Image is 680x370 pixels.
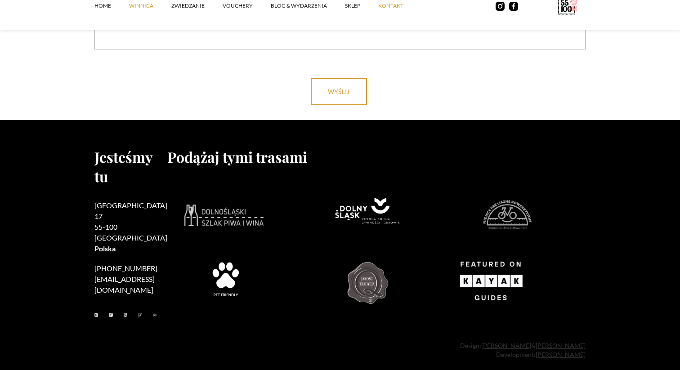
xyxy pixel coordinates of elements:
h2: Podążaj tymi trasami [167,147,586,166]
div: Design: & Development: [94,341,586,359]
h2: [GEOGRAPHIC_DATA] 17 55-100 [GEOGRAPHIC_DATA] [94,200,167,254]
a: [PERSON_NAME] [481,342,531,349]
a: [PERSON_NAME] [536,342,586,349]
a: [PHONE_NUMBER] [94,264,157,272]
a: [EMAIL_ADDRESS][DOMAIN_NAME] [94,275,155,294]
h2: Jesteśmy tu [94,147,167,186]
input: wyślij [311,78,367,105]
a: [PERSON_NAME] [536,351,586,358]
strong: Polska [94,244,116,253]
